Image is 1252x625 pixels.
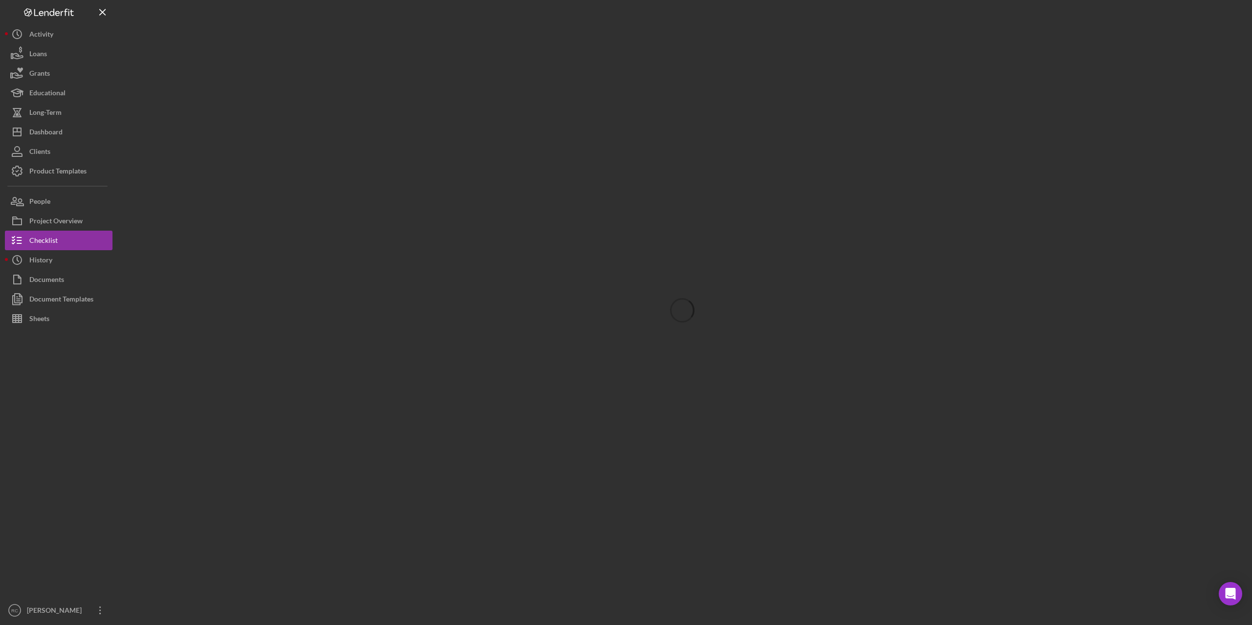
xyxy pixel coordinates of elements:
button: Product Templates [5,161,112,181]
div: Activity [29,24,53,46]
button: RC[PERSON_NAME] [5,601,112,620]
div: Product Templates [29,161,87,183]
div: Long-Term [29,103,62,125]
button: Document Templates [5,289,112,309]
button: People [5,192,112,211]
div: Checklist [29,231,58,253]
div: Documents [29,270,64,292]
button: Dashboard [5,122,112,142]
button: Documents [5,270,112,289]
div: [PERSON_NAME] [24,601,88,623]
div: People [29,192,50,214]
div: Clients [29,142,50,164]
div: History [29,250,52,272]
button: Project Overview [5,211,112,231]
button: Activity [5,24,112,44]
button: History [5,250,112,270]
div: Educational [29,83,66,105]
div: Open Intercom Messenger [1219,582,1242,605]
div: Project Overview [29,211,83,233]
div: Document Templates [29,289,93,311]
button: Loans [5,44,112,64]
div: Grants [29,64,50,86]
button: Educational [5,83,112,103]
button: Checklist [5,231,112,250]
text: RC [11,608,18,613]
button: Clients [5,142,112,161]
div: Dashboard [29,122,63,144]
div: Sheets [29,309,49,331]
div: Loans [29,44,47,66]
button: Sheets [5,309,112,328]
button: Grants [5,64,112,83]
button: Long-Term [5,103,112,122]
